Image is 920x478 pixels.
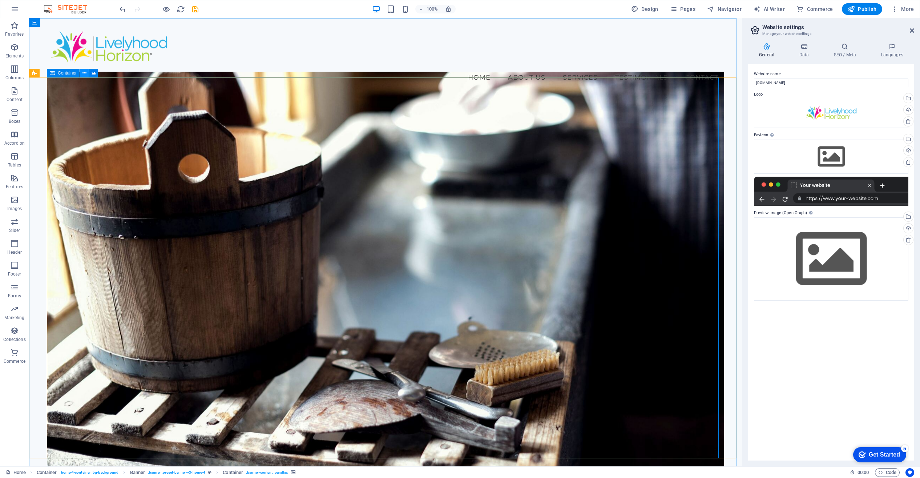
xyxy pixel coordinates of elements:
label: Favicon [754,131,908,140]
label: Website name [754,70,908,79]
h2: Website settings [762,24,914,31]
label: Logo [754,90,908,99]
div: 5 [54,1,61,9]
h4: SEO / Meta [823,43,870,58]
h3: Manage your website settings [762,31,900,37]
div: Get Started 5 items remaining, 0% complete [6,4,59,19]
input: Name... [754,79,908,87]
div: Select files from the file manager, stock photos, or upload file(s) [754,140,908,174]
div: Select files from the file manager, stock photos, or upload file(s) [754,217,908,301]
h4: Languages [870,43,914,58]
div: LHHLOGOFAV1-bE6KEoWXIOvGlpGW-xC6XQ.png [754,99,908,128]
h4: Data [788,43,823,58]
label: Preview Image (Open Graph) [754,209,908,217]
h4: General [748,43,788,58]
div: Get Started [21,8,53,15]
